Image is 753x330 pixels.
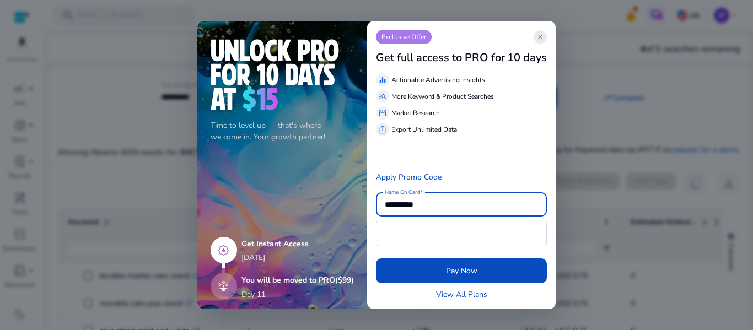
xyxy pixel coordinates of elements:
[391,125,457,134] p: Export Unlimited Data
[241,276,354,285] h5: You will be moved to PRO
[376,51,505,64] h3: Get full access to PRO for
[378,92,387,101] span: manage_search
[391,91,494,101] p: More Keyword & Product Searches
[382,223,541,245] iframe: Secure card payment input frame
[507,51,547,64] h3: 10 days
[378,109,387,117] span: storefront
[241,240,354,249] h5: Get Instant Access
[211,120,354,143] p: Time to level up — that's where we come in. Your growth partner!
[391,75,485,85] p: Actionable Advertising Insights
[391,108,440,118] p: Market Research
[376,30,432,44] p: Exclusive Offer
[335,275,354,285] span: ($99)
[385,188,420,196] mat-label: Name On Card
[436,289,487,300] a: View All Plans
[536,33,545,41] span: close
[378,75,387,84] span: equalizer
[241,289,266,300] p: Day 11
[241,252,354,263] p: [DATE]
[376,258,547,283] button: Pay Now
[446,265,477,277] span: Pay Now
[378,125,387,134] span: ios_share
[376,172,442,182] a: Apply Promo Code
